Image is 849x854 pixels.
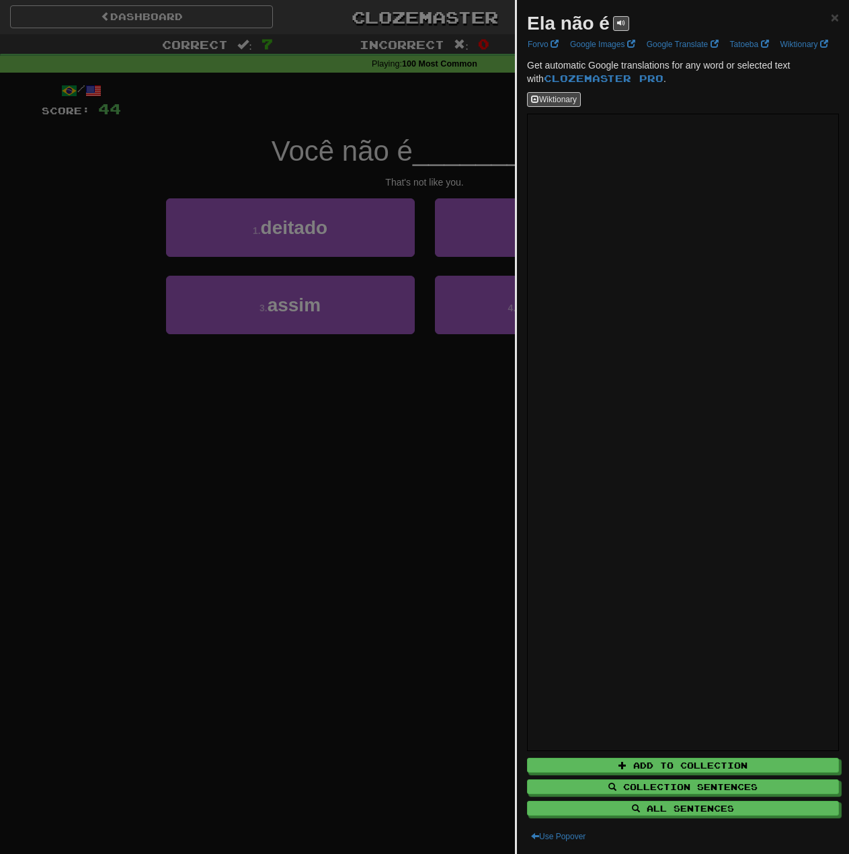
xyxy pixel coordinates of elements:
a: Clozemaster Pro [544,73,663,84]
button: Close [831,10,839,24]
a: Forvo [524,37,563,52]
p: Get automatic Google translations for any word or selected text with . [527,59,839,85]
strong: Ela não é [527,13,610,34]
button: Use Popover [527,829,590,844]
button: Collection Sentences [527,779,839,794]
button: All Sentences [527,801,839,816]
a: Google Translate [643,37,723,52]
a: Google Images [566,37,639,52]
button: Add to Collection [527,758,839,773]
button: Wiktionary [527,92,581,107]
a: Wiktionary [776,37,832,52]
span: × [831,9,839,25]
a: Tatoeba [726,37,773,52]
